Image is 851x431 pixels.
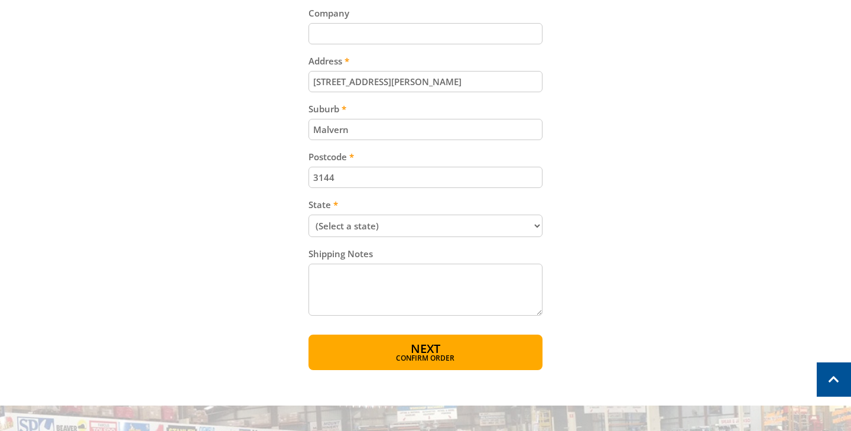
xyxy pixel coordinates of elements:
[308,150,543,164] label: Postcode
[308,167,543,188] input: Please enter your postcode.
[334,355,518,362] span: Confirm order
[308,102,543,116] label: Suburb
[308,119,543,140] input: Please enter your suburb.
[308,335,543,370] button: Next Confirm order
[308,197,543,212] label: State
[308,215,543,237] select: Please select your state.
[308,71,543,92] input: Please enter your address.
[308,6,543,20] label: Company
[411,341,440,357] span: Next
[308,247,543,261] label: Shipping Notes
[308,54,543,68] label: Address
